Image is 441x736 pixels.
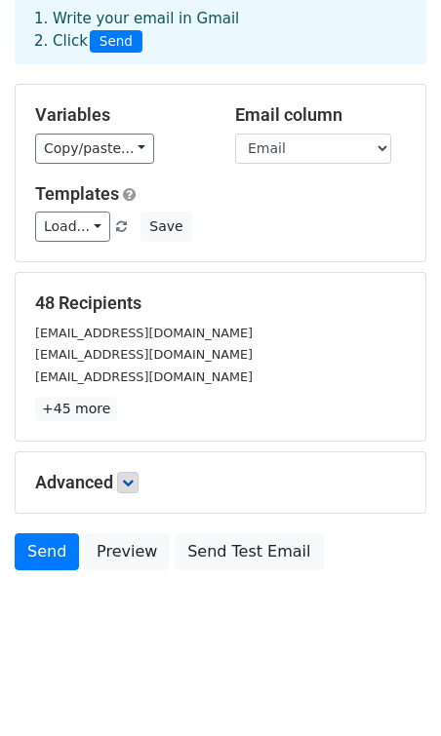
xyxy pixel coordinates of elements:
a: Send Test Email [175,533,323,570]
span: Send [90,30,142,54]
h5: Email column [235,104,406,126]
a: Templates [35,183,119,204]
a: Load... [35,212,110,242]
iframe: Chat Widget [343,642,441,736]
small: [EMAIL_ADDRESS][DOMAIN_NAME] [35,369,253,384]
h5: 48 Recipients [35,292,406,314]
a: Copy/paste... [35,134,154,164]
div: 1. Write your email in Gmail 2. Click [20,8,421,53]
a: Send [15,533,79,570]
small: [EMAIL_ADDRESS][DOMAIN_NAME] [35,347,253,362]
small: [EMAIL_ADDRESS][DOMAIN_NAME] [35,326,253,340]
h5: Variables [35,104,206,126]
button: Save [140,212,191,242]
a: +45 more [35,397,117,421]
a: Preview [84,533,170,570]
h5: Advanced [35,472,406,493]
